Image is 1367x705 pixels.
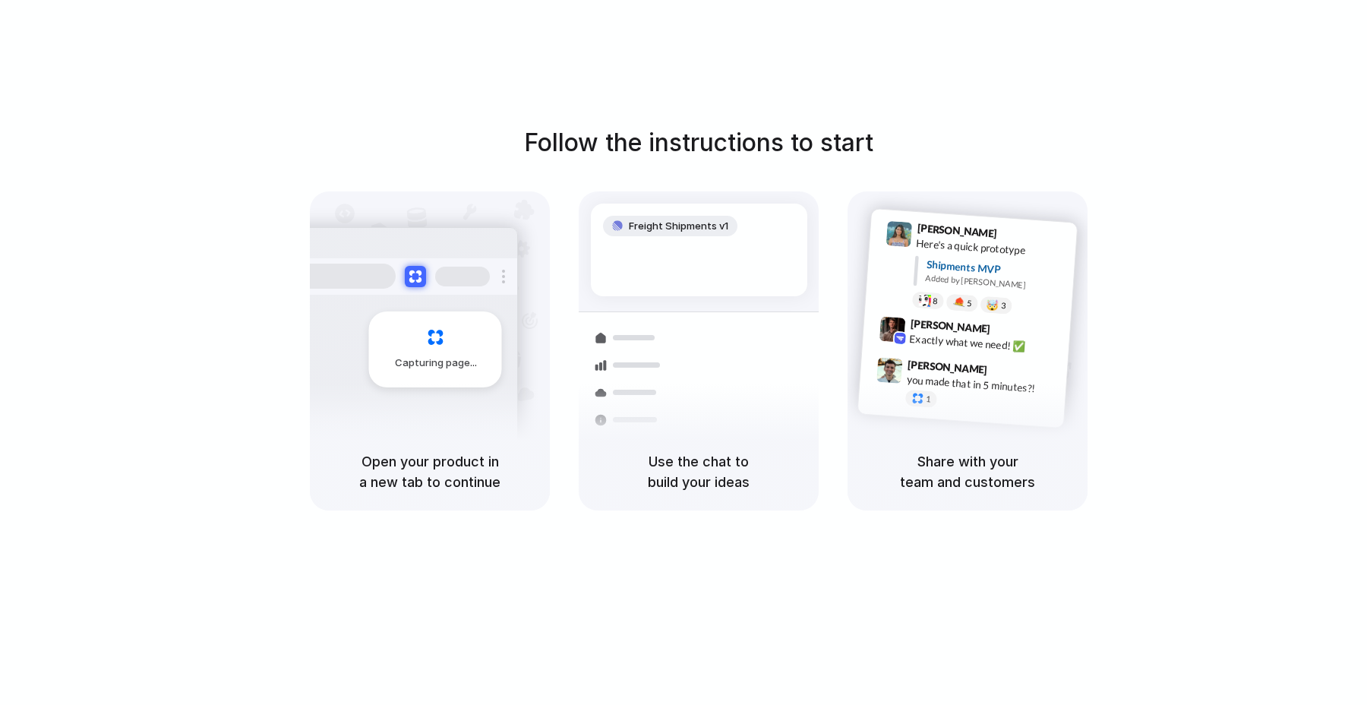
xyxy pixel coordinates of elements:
[933,296,938,305] span: 8
[1001,301,1006,309] span: 3
[916,235,1068,261] div: Here's a quick prototype
[866,451,1069,492] h5: Share with your team and customers
[987,299,999,311] div: 🤯
[910,315,990,337] span: [PERSON_NAME]
[395,356,479,371] span: Capturing page
[524,125,873,161] h1: Follow the instructions to start
[597,451,800,492] h5: Use the chat to build your ideas
[926,256,1066,281] div: Shipments MVP
[906,371,1058,397] div: you made that in 5 minutes?!
[908,356,988,378] span: [PERSON_NAME]
[328,451,532,492] h5: Open your product in a new tab to continue
[926,394,931,403] span: 1
[995,322,1026,340] span: 9:42 AM
[629,219,728,234] span: Freight Shipments v1
[992,363,1023,381] span: 9:47 AM
[917,220,997,242] span: [PERSON_NAME]
[967,299,972,307] span: 5
[909,330,1061,356] div: Exactly what we need! ✅
[1002,226,1033,245] span: 9:41 AM
[925,271,1065,293] div: Added by [PERSON_NAME]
